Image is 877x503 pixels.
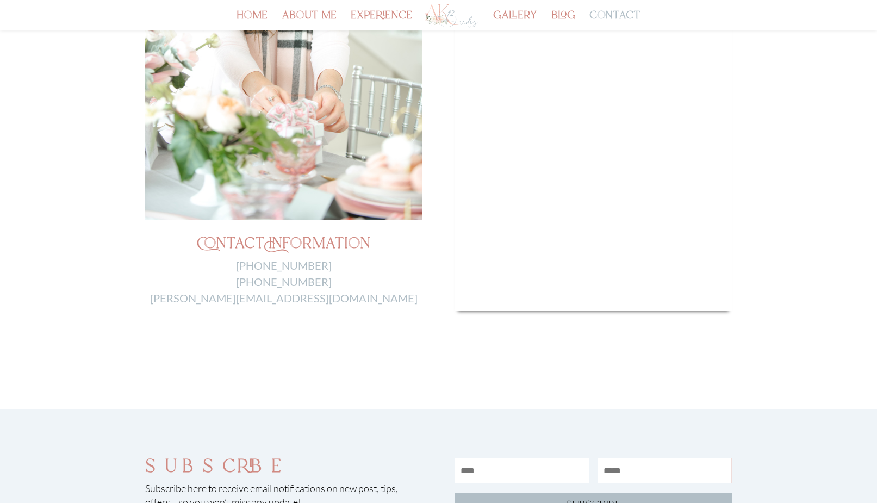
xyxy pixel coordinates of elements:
[236,275,332,288] a: [PHONE_NUMBER]
[237,12,268,30] a: home
[351,12,412,30] a: experience
[145,458,422,482] h2: subscribe
[145,237,422,257] h2: Contact Information
[493,12,537,30] a: gallery
[282,12,337,30] a: about me
[551,12,575,30] a: blog
[424,3,478,29] img: Los Angeles Wedding Planner - AK Brides
[236,259,332,272] a: [PHONE_NUMBER]
[150,291,418,305] a: [PERSON_NAME][EMAIL_ADDRESS][DOMAIN_NAME]
[589,12,640,30] a: contact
